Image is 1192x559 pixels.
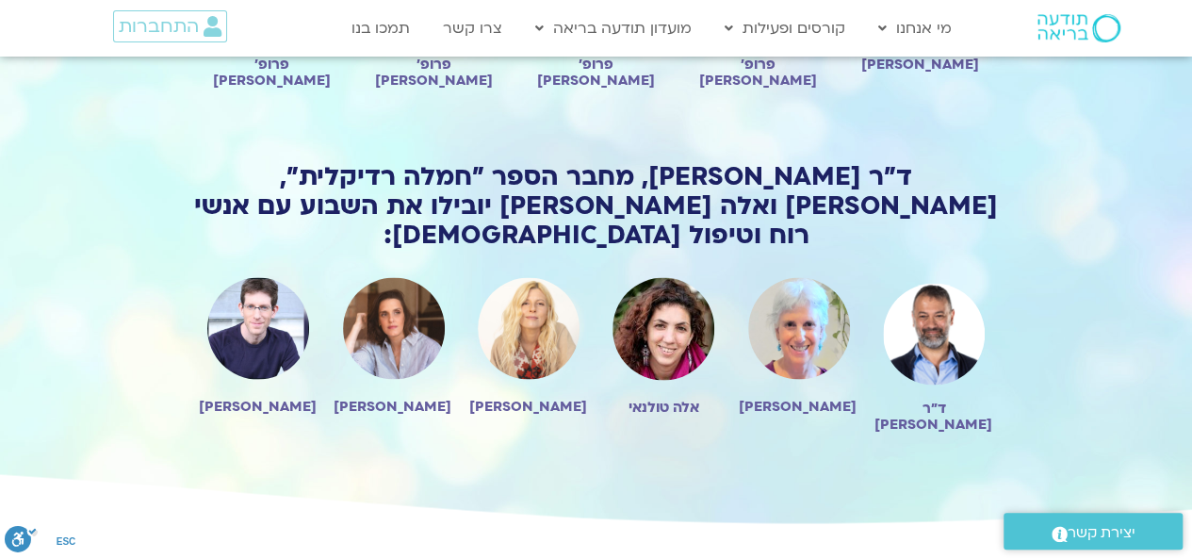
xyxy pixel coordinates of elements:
h2: [PERSON_NAME] [741,398,857,414]
img: תודעה בריאה [1037,14,1120,42]
a: יצירת קשר [1004,513,1183,550]
a: תמכו בנו [342,10,419,46]
span: התחברות [119,16,199,37]
a: מי אנחנו [869,10,961,46]
h2: [PERSON_NAME] [335,398,451,414]
h2: [PERSON_NAME] [858,57,983,73]
a: צרו קשר [433,10,512,46]
h2: פרופ׳ [PERSON_NAME] [696,57,821,89]
span: יצירת קשר [1068,520,1135,546]
h2: פרופ׳ [PERSON_NAME] [210,57,335,89]
h2: [PERSON_NAME] [470,398,586,414]
h2: פרופ׳ [PERSON_NAME] [534,57,659,89]
a: מועדון תודעה בריאה [526,10,701,46]
h2: אלה טולנאי [606,399,722,415]
a: קורסים ופעילות [715,10,855,46]
h2: ד״ר [PERSON_NAME], מחבר הספר ״חמלה רדיקלית״, [PERSON_NAME] ואלה [PERSON_NAME] יובילו את השבוע עם ... [191,161,1002,249]
h2: פרופ׳ [PERSON_NAME] [372,57,497,89]
h2: ד״ר [PERSON_NAME] [875,400,991,432]
a: התחברות [113,10,227,42]
h2: [PERSON_NAME] [201,398,317,414]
